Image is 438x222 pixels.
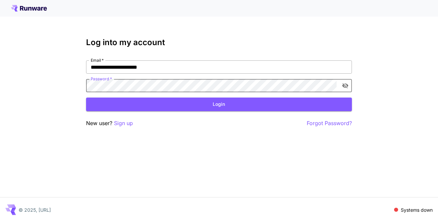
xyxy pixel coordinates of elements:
[86,38,352,47] h3: Log into my account
[339,80,351,92] button: toggle password visibility
[19,206,51,213] p: © 2025, [URL]
[91,76,112,82] label: Password
[114,119,133,127] button: Sign up
[307,119,352,127] button: Forgot Password?
[86,98,352,111] button: Login
[91,57,104,63] label: Email
[86,119,133,127] p: New user?
[401,206,433,213] p: Systems down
